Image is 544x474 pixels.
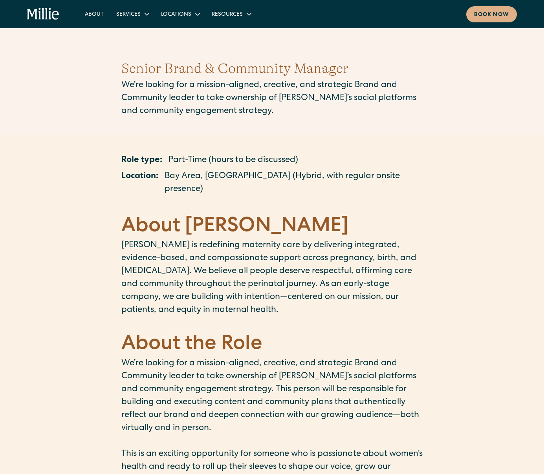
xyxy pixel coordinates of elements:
[121,317,423,330] p: ‍
[121,335,262,355] strong: About the Role
[169,154,298,167] p: Part-Time (hours to be discussed)
[205,7,257,20] div: Resources
[27,8,59,20] a: home
[474,11,509,19] div: Book now
[121,435,423,448] p: ‍
[212,11,243,19] div: Resources
[121,217,348,237] strong: About [PERSON_NAME]
[121,170,158,196] p: Location:
[121,79,423,118] p: We’re looking for a mission-aligned, creative, and strategic Brand and Community leader to take o...
[121,199,423,212] p: ‍
[165,170,423,196] p: Bay Area, [GEOGRAPHIC_DATA] (Hybrid, with regular onsite presence)
[121,154,162,167] p: Role type:
[155,7,205,20] div: Locations
[121,239,423,317] p: [PERSON_NAME] is redefining maternity care by delivering integrated, evidence-based, and compassi...
[121,357,423,435] p: We’re looking for a mission-aligned, creative, and strategic Brand and Community leader to take o...
[110,7,155,20] div: Services
[116,11,141,19] div: Services
[161,11,191,19] div: Locations
[121,58,423,79] h1: Senior Brand & Community Manager
[466,6,517,22] a: Book now
[79,7,110,20] a: About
